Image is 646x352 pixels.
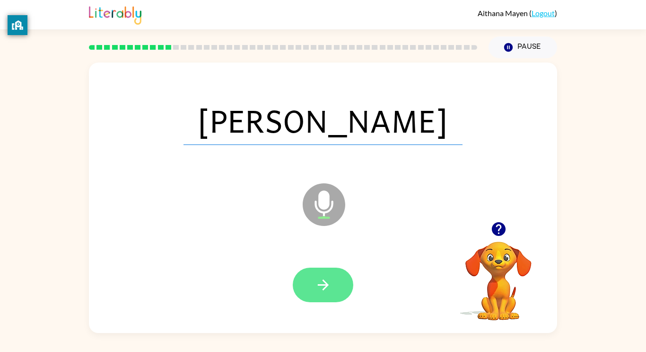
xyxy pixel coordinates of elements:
[89,4,141,25] img: Literably
[183,96,463,145] span: [PERSON_NAME]
[489,36,557,58] button: Pause
[478,9,557,18] div: ( )
[8,15,27,35] button: privacy banner
[478,9,529,18] span: Aithana Mayen
[451,227,546,322] video: Your browser must support playing .mp4 files to use Literably. Please try using another browser.
[532,9,555,18] a: Logout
